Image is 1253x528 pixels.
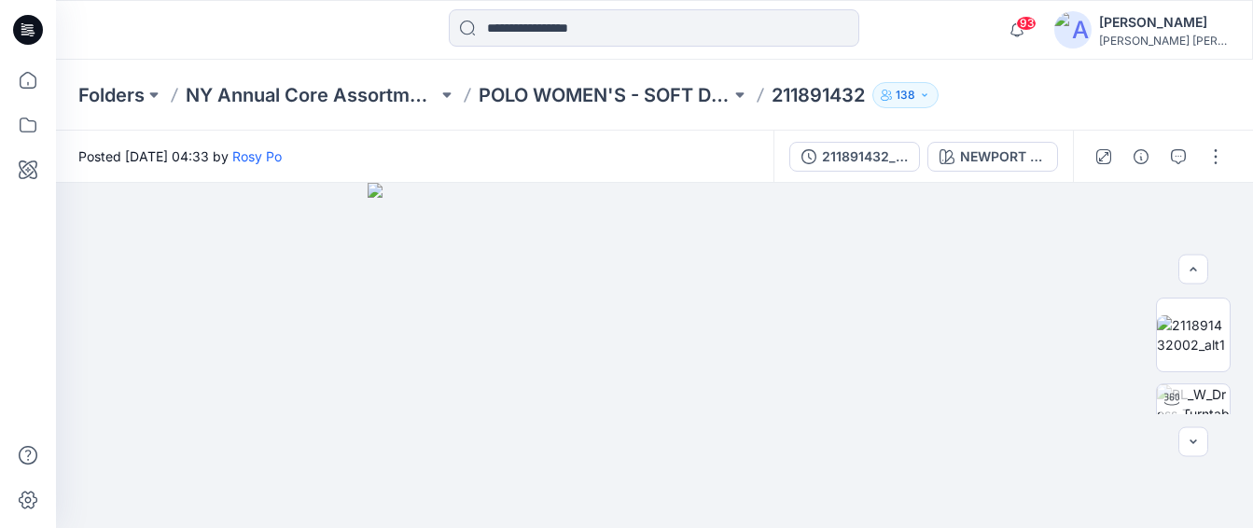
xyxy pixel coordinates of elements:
[1157,315,1230,354] img: 211891432002_alt1
[78,146,282,166] span: Posted [DATE] 04:33 by
[1016,16,1037,31] span: 93
[1126,142,1156,172] button: Details
[927,142,1058,172] button: NEWPORT NAVY - 002
[1099,11,1230,34] div: [PERSON_NAME]
[822,146,908,167] div: 211891432_ OD241C52 SL JMS DR - 40MM SILK CHARMEUSE
[368,183,942,528] img: eyJhbGciOiJIUzI1NiIsImtpZCI6IjAiLCJzbHQiOiJzZXMiLCJ0eXAiOiJKV1QifQ.eyJkYXRhIjp7InR5cGUiOiJzdG9yYW...
[872,82,939,108] button: 138
[960,146,1046,167] div: NEWPORT NAVY - 002
[186,82,438,108] a: NY Annual Core Assortment Digital Lib
[479,82,731,108] a: POLO WOMEN'S - SOFT DRESSING
[896,85,915,105] p: 138
[1157,384,1230,457] img: RL_W_Dress_Turntable wo Avatar_Maxi
[1099,34,1230,48] div: [PERSON_NAME] [PERSON_NAME]
[772,82,865,108] p: 211891432
[78,82,145,108] a: Folders
[232,148,282,164] a: Rosy Po
[789,142,920,172] button: 211891432_ OD241C52 SL JMS DR - 40MM SILK CHARMEUSE
[1054,11,1092,49] img: avatar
